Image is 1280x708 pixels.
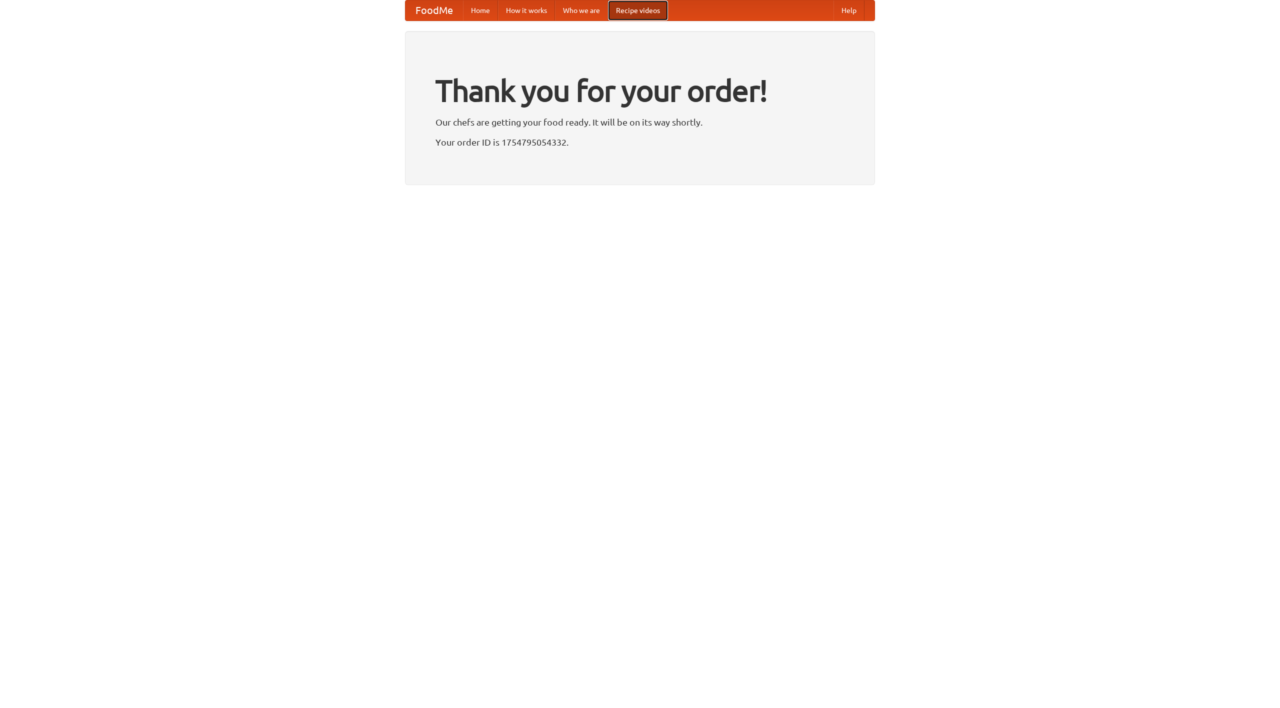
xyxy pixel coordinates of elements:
h1: Thank you for your order! [435,67,844,115]
a: Home [463,1,498,21]
a: FoodMe [405,1,463,21]
p: Your order ID is 1754795054332. [435,135,844,150]
a: Help [833,1,864,21]
a: Who we are [555,1,608,21]
p: Our chefs are getting your food ready. It will be on its way shortly. [435,115,844,130]
a: Recipe videos [608,1,668,21]
a: How it works [498,1,555,21]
